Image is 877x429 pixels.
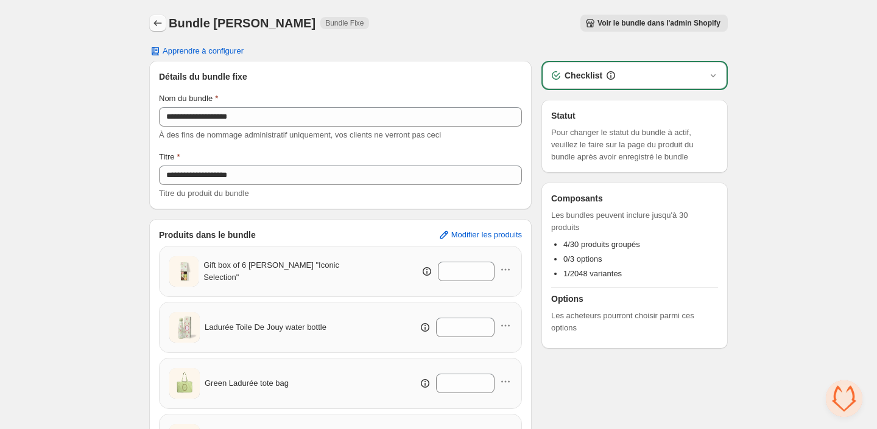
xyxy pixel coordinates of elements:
[159,151,180,163] label: Titre
[826,380,862,417] div: Open chat
[169,16,315,30] h1: Bundle [PERSON_NAME]
[563,240,640,249] span: 4/30 produits groupés
[169,309,200,346] img: Ladurée Toile De Jouy water bottle
[580,15,728,32] button: Voir le bundle dans l'admin Shopify
[551,110,718,122] h3: Statut
[325,18,364,28] span: Bundle Fixe
[551,209,718,234] span: Les bundles peuvent inclure jusqu'à 30 produits
[159,71,522,83] h3: Détails du bundle fixe
[159,92,218,105] label: Nom du bundle
[159,229,256,241] h3: Produits dans le bundle
[551,293,718,305] h3: Options
[563,254,602,263] span: 0/3 options
[169,254,199,289] img: Gift box of 6 Eugénie "Iconic Selection"
[142,43,251,60] button: Apprendre à configurer
[431,225,529,245] button: Modifier les produits
[149,15,166,32] button: Back
[205,321,326,333] span: Ladurée Toile De Jouy water bottle
[203,259,370,284] span: Gift box of 6 [PERSON_NAME] "Iconic Selection"
[159,130,441,139] span: À des fins de nommage administratif uniquement, vos clients ne verront pas ceci
[551,192,603,204] h3: Composants
[205,377,289,389] span: Green Ladurée tote bag
[159,189,249,198] span: Titre du produit du bundle
[551,310,718,334] span: Les acheteurs pourront choisir parmi ces options
[169,365,200,402] img: Green Ladurée tote bag
[597,18,720,28] span: Voir le bundle dans l'admin Shopify
[565,69,602,82] h3: Checklist
[163,46,244,56] span: Apprendre à configurer
[451,230,522,240] span: Modifier les produits
[563,269,622,278] span: 1/2048 variantes
[551,127,718,163] span: Pour changer le statut du bundle à actif, veuillez le faire sur la page du produit du bundle aprè...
